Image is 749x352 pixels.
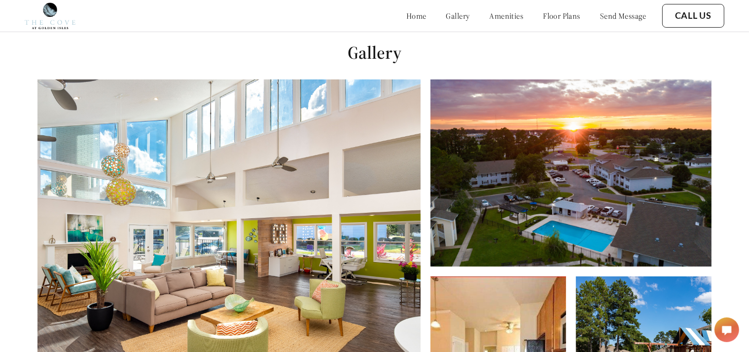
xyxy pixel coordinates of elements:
[490,11,524,21] a: amenities
[25,2,75,29] img: Company logo
[600,11,646,21] a: send message
[662,4,724,28] button: Call Us
[406,11,427,21] a: home
[543,11,580,21] a: floor plans
[675,10,712,21] a: Call Us
[446,11,470,21] a: gallery
[430,79,712,267] img: Building Exterior at Sunset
